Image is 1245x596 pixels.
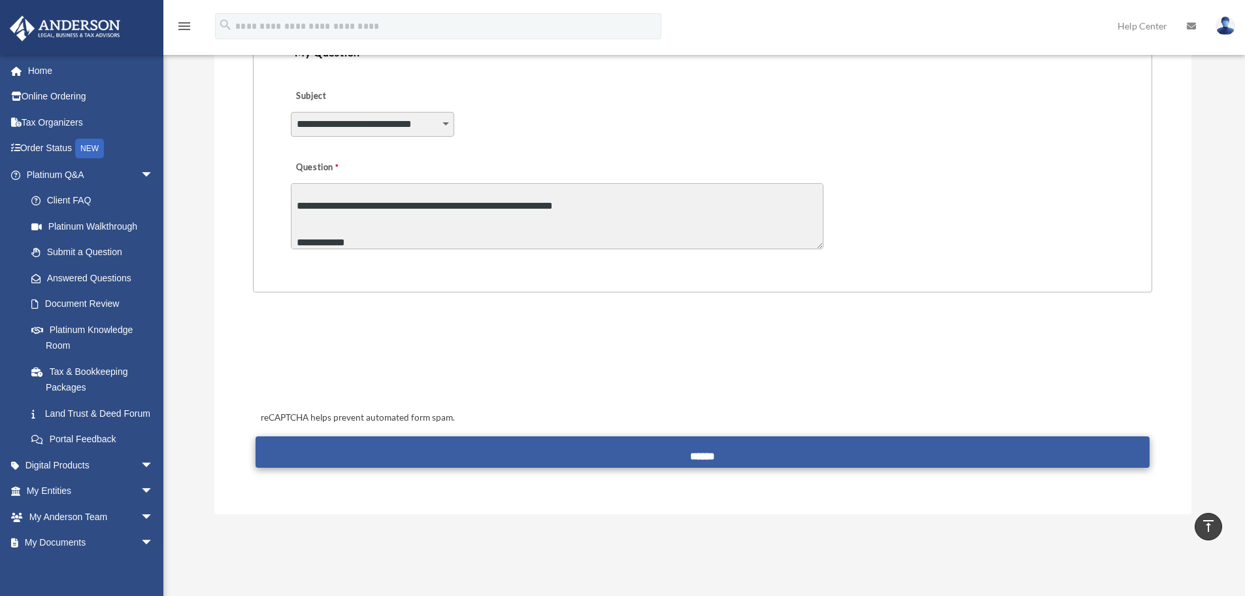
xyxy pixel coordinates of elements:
[9,109,173,135] a: Tax Organizers
[18,188,173,214] a: Client FAQ
[141,452,167,479] span: arrow_drop_down
[257,333,456,384] iframe: reCAPTCHA
[141,162,167,188] span: arrow_drop_down
[18,317,173,359] a: Platinum Knowledge Room
[1195,513,1222,540] a: vertical_align_top
[141,530,167,557] span: arrow_drop_down
[18,239,167,266] a: Submit a Question
[18,291,173,317] a: Document Review
[18,265,173,291] a: Answered Questions
[9,452,173,478] a: Digital Productsarrow_drop_down
[9,504,173,530] a: My Anderson Teamarrow_drop_down
[9,84,173,110] a: Online Ordering
[9,162,173,188] a: Platinum Q&Aarrow_drop_down
[9,478,173,504] a: My Entitiesarrow_drop_down
[18,213,173,239] a: Platinum Walkthrough
[9,58,173,84] a: Home
[141,504,167,531] span: arrow_drop_down
[6,16,124,41] img: Anderson Advisors Platinum Portal
[176,23,192,34] a: menu
[176,18,192,34] i: menu
[291,88,415,106] label: Subject
[256,410,1149,426] div: reCAPTCHA helps prevent automated form spam.
[18,359,173,400] a: Tax & Bookkeeping Packages
[218,18,233,32] i: search
[75,139,104,158] div: NEW
[9,135,173,162] a: Order StatusNEW
[18,427,173,453] a: Portal Feedback
[9,530,173,556] a: My Documentsarrow_drop_down
[18,400,173,427] a: Land Trust & Deed Forum
[1216,16,1235,35] img: User Pic
[1201,518,1216,534] i: vertical_align_top
[141,478,167,505] span: arrow_drop_down
[291,159,392,177] label: Question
